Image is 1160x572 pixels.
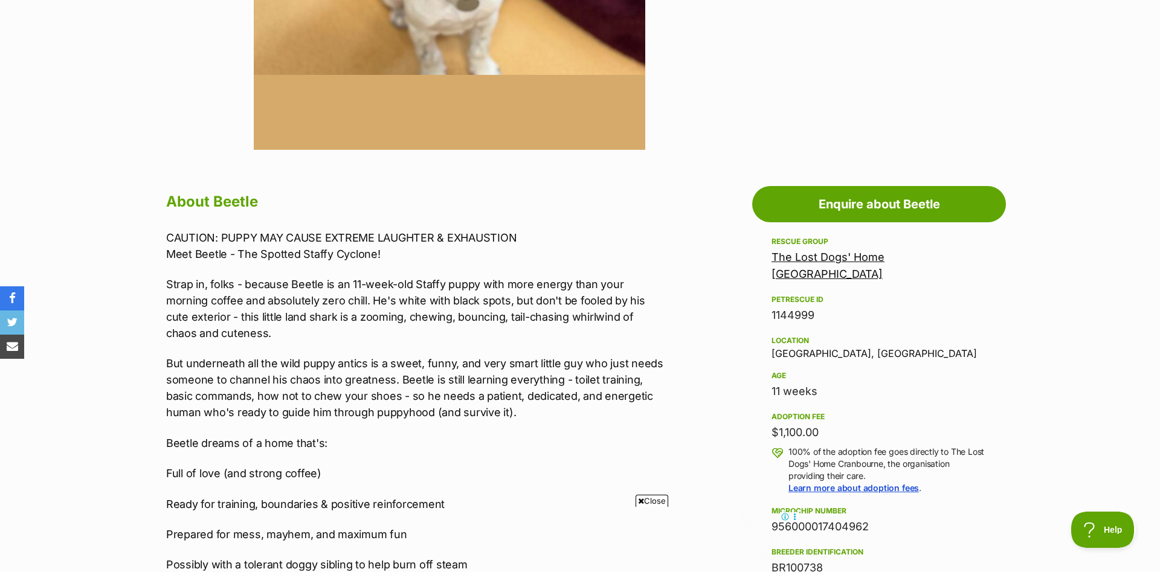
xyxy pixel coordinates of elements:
p: CAUTION: PUPPY MAY CAUSE EXTREME LAUGHTER & EXHAUSTION Meet Beetle - The Spotted Staffy Cyclone! [166,230,665,262]
p: But underneath all the wild puppy antics is a sweet, funny, and very smart little guy who just ne... [166,355,665,420]
p: Full of love (and strong coffee) [166,465,665,481]
div: Rescue group [772,237,987,246]
div: [GEOGRAPHIC_DATA], [GEOGRAPHIC_DATA] [772,333,987,359]
p: Prepared for mess, mayhem, and maximum fun [166,526,665,542]
p: 100% of the adoption fee goes directly to The Lost Dogs' Home Cranbourne, the organisation provid... [788,446,987,494]
div: Age [772,371,987,381]
p: Beetle dreams of a home that's: [166,435,665,451]
p: Strap in, folks - because Beetle is an 11-week-old Staffy puppy with more energy than your mornin... [166,276,665,341]
div: Breeder identification [772,547,987,557]
a: Enquire about Beetle [752,186,1006,222]
h2: About Beetle [166,188,665,215]
iframe: Advertisement [360,512,800,566]
div: 956000017404962 [772,518,987,535]
a: Learn more about adoption fees [788,483,919,493]
iframe: Help Scout Beacon - Open [1071,512,1136,548]
div: $1,100.00 [772,424,987,441]
a: The Lost Dogs' Home [GEOGRAPHIC_DATA] [772,251,884,280]
p: Ready for training, boundaries & positive reinforcement [166,496,665,512]
div: Location [772,336,987,345]
div: PetRescue ID [772,295,987,304]
div: Microchip number [772,506,987,516]
div: 11 weeks [772,383,987,400]
div: Adoption fee [772,412,987,422]
span: Close [636,495,668,507]
div: 1144999 [772,307,987,324]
